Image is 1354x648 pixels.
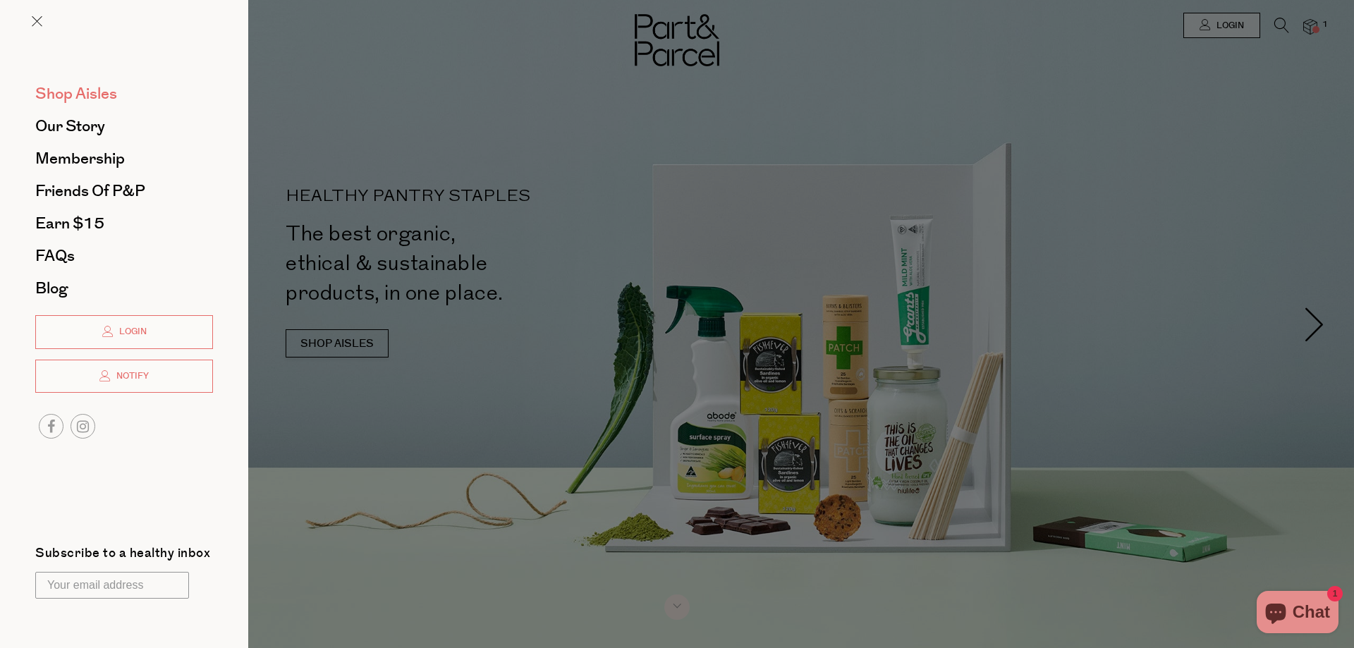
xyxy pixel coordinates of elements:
a: FAQs [35,248,213,264]
a: Login [35,315,213,349]
span: Blog [35,277,68,300]
a: Notify [35,360,213,393]
span: Shop Aisles [35,82,117,105]
span: Notify [113,370,149,382]
a: Membership [35,151,213,166]
input: Your email address [35,572,189,599]
inbox-online-store-chat: Shopify online store chat [1252,591,1343,637]
a: Blog [35,281,213,296]
span: Friends of P&P [35,180,145,202]
a: Our Story [35,118,213,134]
span: Our Story [35,115,105,137]
a: Shop Aisles [35,86,213,102]
a: Earn $15 [35,216,213,231]
a: Friends of P&P [35,183,213,199]
span: FAQs [35,245,75,267]
label: Subscribe to a healthy inbox [35,547,210,565]
span: Login [116,326,147,338]
span: Membership [35,147,125,170]
span: Earn $15 [35,212,104,235]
